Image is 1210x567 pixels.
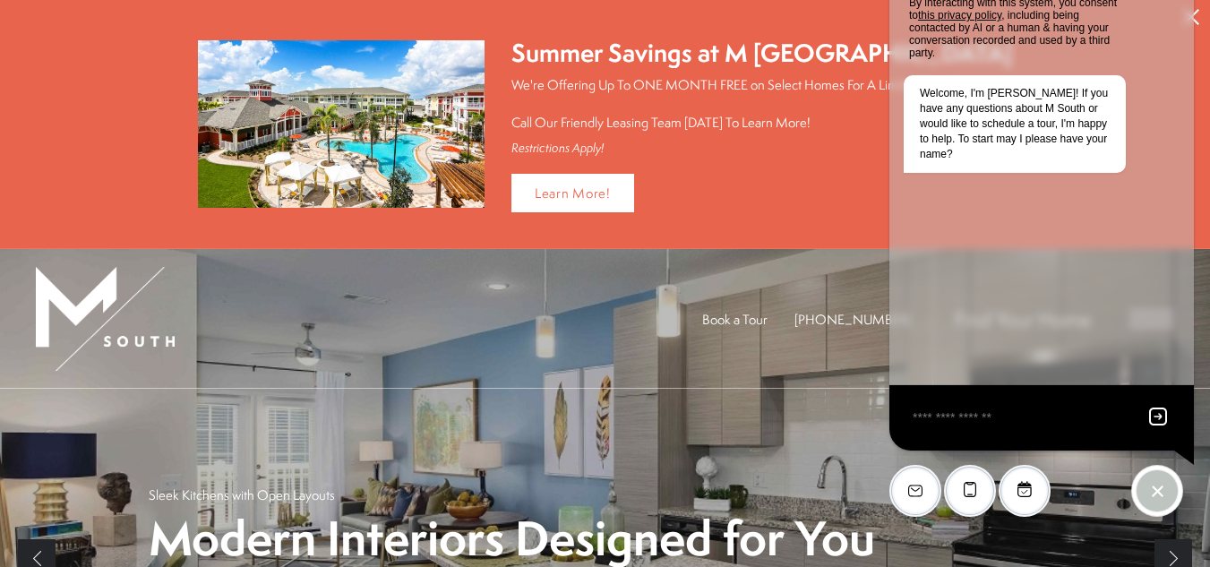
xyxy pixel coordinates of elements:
[36,267,175,371] img: MSouth
[511,75,1012,132] p: We're Offering Up To ONE MONTH FREE on Select Homes For A Limited Time!* Call Our Friendly Leasin...
[198,40,485,208] img: Summer Savings at M South Apartments
[702,310,768,329] a: Book a Tour
[149,485,335,504] p: Sleek Kitchens with Open Layouts
[794,310,911,329] span: [PHONE_NUMBER]
[511,36,1012,71] div: Summer Savings at M [GEOGRAPHIC_DATA]
[149,513,875,564] p: Modern Interiors Designed for You
[794,310,911,329] a: Call Us at 813-570-8014
[511,141,1012,156] div: Restrictions Apply!
[511,174,634,212] a: Learn More!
